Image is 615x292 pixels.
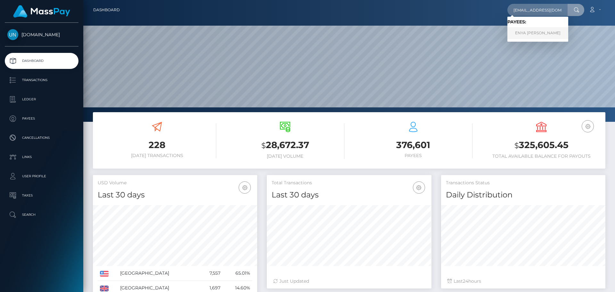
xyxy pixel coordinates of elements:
h6: [DATE] Volume [226,154,344,159]
p: Ledger [7,95,76,104]
h5: Transactions Status [446,180,601,186]
p: Links [7,152,76,162]
a: Dashboard [5,53,78,69]
h4: Daily Distribution [446,189,601,201]
h5: USD Volume [98,180,252,186]
img: GB.png [100,286,109,291]
small: $ [514,141,519,150]
h4: Last 30 days [272,189,426,201]
a: Search [5,207,78,223]
h3: 28,672.37 [226,139,344,152]
div: Last hours [447,278,599,285]
h3: 325,605.45 [482,139,601,152]
a: ENYA [PERSON_NAME] [507,27,568,39]
h6: Payees [354,153,472,158]
a: Dashboard [93,3,120,17]
h3: 376,601 [354,139,472,151]
h6: Payees: [507,19,568,25]
h6: [DATE] Transactions [98,153,216,158]
a: Payees [5,111,78,127]
a: Ledger [5,91,78,107]
a: Links [5,149,78,165]
h5: Total Transactions [272,180,426,186]
p: Taxes [7,191,76,200]
td: 7,557 [199,266,223,281]
p: Cancellations [7,133,76,143]
span: 24 [463,278,468,284]
p: Payees [7,114,76,123]
span: [DOMAIN_NAME] [5,32,78,38]
input: Search... [507,4,568,16]
a: Cancellations [5,130,78,146]
p: Search [7,210,76,220]
a: Transactions [5,72,78,88]
a: User Profile [5,168,78,184]
p: User Profile [7,171,76,181]
a: Taxes [5,188,78,204]
p: Dashboard [7,56,76,66]
h6: Total Available Balance for Payouts [482,154,601,159]
small: $ [261,141,266,150]
td: 65.01% [223,266,252,281]
h4: Last 30 days [98,189,252,201]
img: Unlockt.me [7,29,18,40]
img: US.png [100,271,109,277]
img: MassPay Logo [13,5,70,18]
h3: 228 [98,139,216,151]
div: Just Updated [273,278,425,285]
td: [GEOGRAPHIC_DATA] [118,266,200,281]
p: Transactions [7,75,76,85]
